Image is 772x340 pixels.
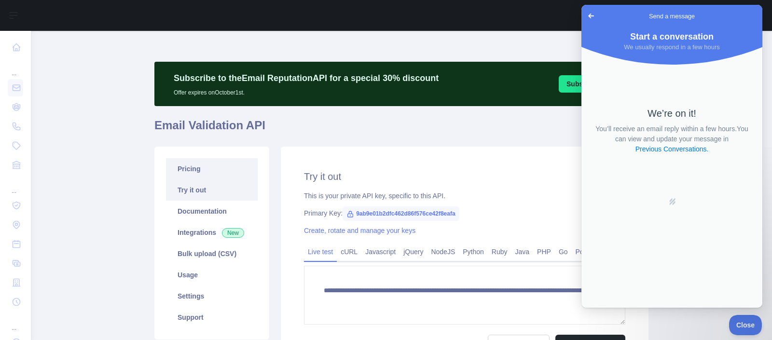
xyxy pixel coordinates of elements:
a: Live test [304,244,337,259]
h2: Try it out [304,170,625,183]
p: Subscribe to the Email Reputation API for a special 30 % discount [174,71,439,85]
a: Java [511,244,534,259]
div: Primary Key: [304,208,625,218]
a: Javascript [361,244,400,259]
span: 9ab9e01b2dfc462d86f576ce42f8eafa [343,206,459,221]
a: Try it out [166,179,258,201]
a: cURL [337,244,361,259]
h1: Email Validation API [154,118,648,141]
a: Integrations New [166,222,258,243]
iframe: Help Scout Beacon - Close [729,315,762,335]
span: Start a conversation [49,27,132,37]
a: Go [555,244,572,259]
span: New [222,228,244,238]
a: Bulk upload (CSV) [166,243,258,264]
a: PHP [533,244,555,259]
a: Usage [166,264,258,286]
a: NodeJS [427,244,459,259]
a: Pricing [166,158,258,179]
a: Create, rotate and manage your keys [304,227,415,234]
span: Send a message [68,7,113,16]
div: This is your private API key, specific to this API. [304,191,625,201]
a: Settings [166,286,258,307]
a: Powered by Help Scout [87,193,95,201]
a: jQuery [400,244,427,259]
div: ... [8,313,23,332]
a: Documentation [166,201,258,222]
a: Support [166,307,258,328]
span: We usually respond in a few hours [42,39,138,46]
iframe: Help Scout Beacon - Live Chat, Contact Form, and Knowledge Base [581,5,762,308]
div: ... [8,176,23,195]
a: Postman [572,244,606,259]
span: You’ll receive an email reply within a few hours. You can view and update your message in [14,120,166,148]
p: Offer expires on October 1st. [174,85,439,96]
div: We’re on it! [13,103,168,114]
a: Python [459,244,488,259]
div: ... [8,58,23,77]
span: Go back [4,5,15,17]
button: Subscribe [DATE] [559,75,631,93]
a: Ruby [488,244,511,259]
a: Previous Conversations. [53,139,128,150]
